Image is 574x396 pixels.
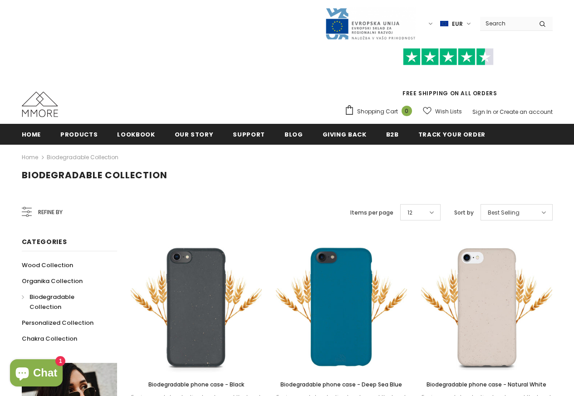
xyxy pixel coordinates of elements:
span: Wood Collection [22,261,73,269]
label: Items per page [350,208,393,217]
span: Biodegradable phone case - Deep Sea Blue [280,381,402,388]
a: Wish Lists [423,103,462,119]
span: Best Selling [488,208,520,217]
span: Home [22,130,41,139]
a: Home [22,124,41,144]
inbox-online-store-chat: Shopify online store chat [7,359,65,389]
span: Lookbook [117,130,155,139]
a: Organika Collection [22,273,83,289]
span: Biodegradable Collection [29,293,74,311]
span: FREE SHIPPING ON ALL ORDERS [344,52,553,97]
span: Wish Lists [435,107,462,116]
label: Sort by [454,208,474,217]
span: Categories [22,237,67,246]
a: Javni Razpis [325,20,416,27]
span: Blog [285,130,303,139]
a: Giving back [323,124,367,144]
a: Home [22,152,38,163]
span: 0 [402,106,412,116]
a: Biodegradable phone case - Natural White [421,380,553,390]
span: Chakra Collection [22,334,77,343]
span: Personalized Collection [22,318,93,327]
span: Refine by [38,207,63,217]
a: Track your order [418,124,486,144]
span: Track your order [418,130,486,139]
a: Blog [285,124,303,144]
a: Personalized Collection [22,315,93,331]
span: EUR [452,20,463,29]
a: Biodegradable phone case - Deep Sea Blue [276,380,407,390]
span: 12 [407,208,412,217]
span: B2B [386,130,399,139]
span: or [493,108,498,116]
a: Sign In [472,108,491,116]
span: Biodegradable phone case - Black [148,381,244,388]
a: Products [60,124,98,144]
span: Products [60,130,98,139]
a: Our Story [175,124,214,144]
a: Chakra Collection [22,331,77,347]
span: Shopping Cart [357,107,398,116]
span: Giving back [323,130,367,139]
a: Shopping Cart 0 [344,105,417,118]
iframe: Customer reviews powered by Trustpilot [344,65,553,89]
a: B2B [386,124,399,144]
a: support [233,124,265,144]
img: Javni Razpis [325,7,416,40]
span: Our Story [175,130,214,139]
span: Biodegradable Collection [22,169,167,181]
a: Lookbook [117,124,155,144]
span: support [233,130,265,139]
span: Biodegradable phone case - Natural White [427,381,546,388]
a: Wood Collection [22,257,73,273]
a: Biodegradable phone case - Black [131,380,262,390]
input: Search Site [480,17,532,30]
span: Organika Collection [22,277,83,285]
a: Biodegradable Collection [22,289,107,315]
a: Create an account [500,108,553,116]
a: Biodegradable Collection [47,153,118,161]
img: Trust Pilot Stars [403,48,494,66]
img: MMORE Cases [22,92,58,117]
